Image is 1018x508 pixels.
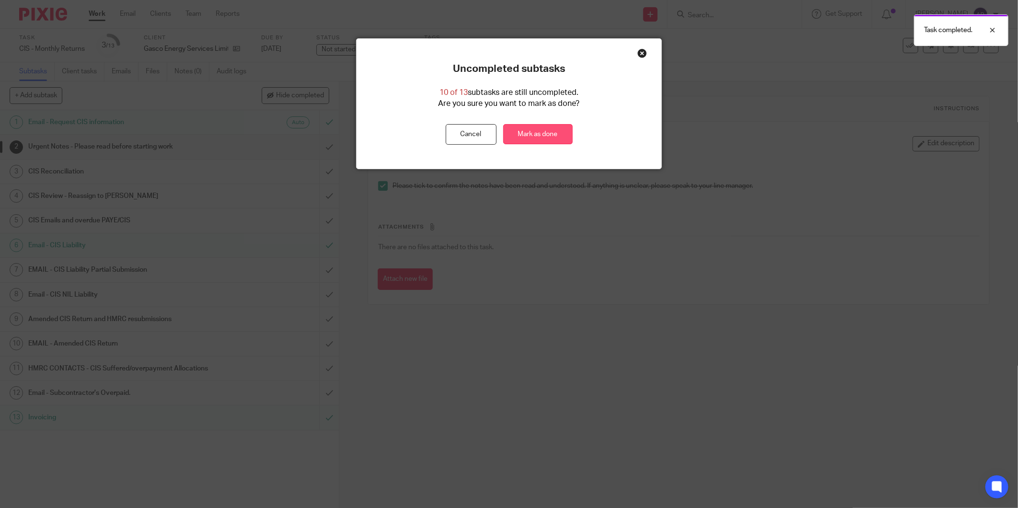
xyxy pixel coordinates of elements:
[439,98,580,109] p: Are you sure you want to mark as done?
[453,63,565,75] p: Uncompleted subtasks
[924,25,972,35] p: Task completed.
[446,124,497,145] button: Cancel
[637,48,647,58] div: Close this dialog window
[440,89,468,96] span: 10 of 13
[440,87,578,98] p: subtasks are still uncompleted.
[503,124,573,145] a: Mark as done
